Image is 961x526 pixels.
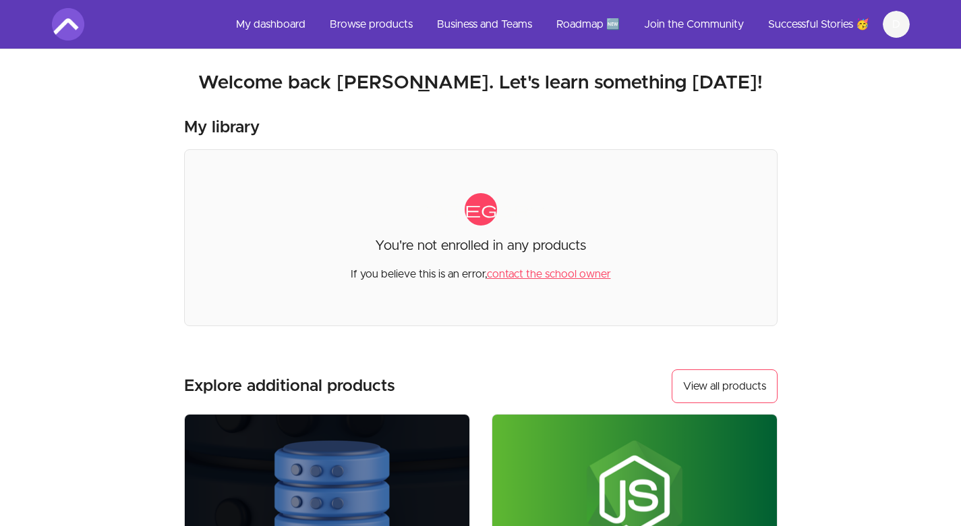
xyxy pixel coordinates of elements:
[487,269,611,280] a: contact the school owner
[426,8,543,41] a: Business and Teams
[465,193,497,226] span: category
[225,8,316,41] a: My dashboard
[883,11,910,38] button: D
[52,71,910,95] h2: Welcome back [PERSON_NAME]. Let's learn something [DATE]!
[184,375,395,397] h3: Explore additional products
[672,369,778,403] a: View all products
[546,8,631,41] a: Roadmap 🆕
[351,255,611,282] p: If you believe this is an error,
[225,8,910,41] nav: Main
[757,8,880,41] a: Successful Stories 🥳
[375,236,586,255] p: You're not enrolled in any products
[52,8,84,41] img: Amigoscode logo
[184,117,260,138] h3: My library
[633,8,755,41] a: Join the Community
[319,8,424,41] a: Browse products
